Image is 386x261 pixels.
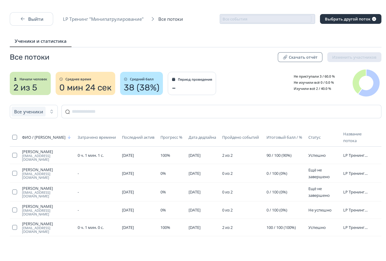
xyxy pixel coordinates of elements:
span: [PERSON_NAME] [22,221,73,226]
span: Не приступали 3 / 60.0 % [289,74,335,79]
span: Дата дедлайна [189,135,216,140]
button: Дата дедлайна [189,134,217,141]
button: Выйти [10,12,53,26]
span: 0 / 100 (0%) [267,189,287,195]
span: [EMAIL_ADDRESS][DOMAIN_NAME] [22,209,73,216]
span: LP Тренинг "Минипатрулирование" - 90 дней [343,208,370,212]
span: [DATE] [122,189,134,195]
button: Все события [220,14,315,24]
span: [DATE] [122,225,134,230]
span: 0 из 2 [222,189,233,195]
span: Ещё не завершено [308,167,330,179]
span: Все потоки [158,16,187,22]
span: [EMAIL_ADDRESS][DOMAIN_NAME] [22,191,73,198]
span: [DATE] [122,153,134,158]
button: Все ученики [10,105,58,118]
span: Средний балл [130,77,154,81]
button: Изменить участников [327,52,381,62]
a: [PERSON_NAME][EMAIL_ADDRESS][DOMAIN_NAME] [22,204,73,216]
span: [PERSON_NAME] [22,204,73,209]
span: [DATE] [122,207,134,213]
button: Выбрать другой поток [320,14,381,24]
span: Затрачено времени [78,135,116,140]
span: [DATE] [122,171,134,176]
span: [DATE] [189,225,200,230]
span: Период проведения [178,78,212,81]
span: LP Тренинг "Минипатрулирование" - 30 дней [343,171,370,176]
span: - [78,189,79,195]
span: Успешно [308,225,326,230]
span: Все потоки [10,52,50,62]
span: Прогресс % [160,135,182,140]
span: 0 ч. 1 мин. 1 с. [78,153,104,158]
span: Среднее время [65,77,91,81]
span: Не изучили всё 0 / 0.0 % [289,80,334,85]
span: Название потока [343,131,362,143]
span: 0 ч. 1 мин. 0 с. [78,225,104,230]
span: Начали человек [20,77,47,81]
span: 100% [160,225,170,230]
span: [DATE] [189,153,200,158]
span: 0 из 2 [222,171,233,176]
span: 38 (38%) [124,83,159,93]
a: [PERSON_NAME][EMAIL_ADDRESS][DOMAIN_NAME] [22,167,73,179]
span: [PERSON_NAME] [22,186,73,191]
span: Все ученики [14,108,43,115]
span: [DATE] [189,171,200,176]
span: 90 / 100 (90%) [267,153,292,158]
span: LP Тренинг "Минипатрулирование" - 30 дней [343,225,370,230]
span: [EMAIL_ADDRESS][DOMAIN_NAME] [22,172,73,179]
span: 2 из 2 [222,153,233,158]
span: 0 / 100 (0%) [267,171,287,176]
span: Успешно [308,153,326,158]
button: Затрачено времени [78,134,117,141]
span: [EMAIL_ADDRESS][DOMAIN_NAME] [22,154,73,161]
span: 2 из 5 [13,83,37,93]
span: Итоговый балл / % [267,135,302,140]
button: Итоговый балл / % [267,134,303,141]
span: [DATE] [189,189,200,195]
span: - [172,83,176,93]
span: - [78,207,79,213]
button: Скачать отчёт [278,52,322,62]
a: [PERSON_NAME][EMAIL_ADDRESS][DOMAIN_NAME] [22,186,73,198]
span: [PERSON_NAME] [22,167,73,172]
span: 0 из 2 [222,207,233,213]
a: [PERSON_NAME][EMAIL_ADDRESS][DOMAIN_NAME] [22,149,73,161]
span: Не успешно [308,207,332,213]
span: LP Тренинг "Минипатрулирование" - 90 дней [343,189,370,194]
span: ФИО / [PERSON_NAME] [22,135,65,140]
span: LP Тренинг "Минипатрулирование" [63,16,147,22]
span: Ещё не завершено [308,186,330,198]
span: 0 мин 24 сек [59,83,112,93]
span: 0% [160,189,166,195]
span: [DATE] [189,207,200,213]
span: 100 / 100 (100%) [267,225,296,230]
a: [PERSON_NAME][EMAIL_ADDRESS][DOMAIN_NAME] [22,221,73,233]
span: [EMAIL_ADDRESS][DOMAIN_NAME] [22,226,73,233]
button: ФИО / [PERSON_NAME] [22,134,73,141]
span: 100% [160,153,170,158]
span: 0% [160,207,166,213]
button: Последний актив [122,134,156,141]
span: Ученики и статистика [15,38,67,44]
span: Статус [308,134,321,140]
span: 2 из 2 [222,225,233,230]
button: Пройдено событий [222,134,260,141]
span: Пройдено событий [222,135,259,140]
button: Прогресс % [160,134,184,141]
span: [PERSON_NAME] [22,149,73,154]
span: - [78,171,79,176]
span: 0% [160,171,166,176]
span: Последний актив [122,135,154,140]
span: LP Тренинг "Минипатрулирование" - 30 дней [343,153,370,158]
span: 0 / 100 (0%) [267,207,287,213]
span: Изучили всё 2 / 40.0 % [289,86,331,91]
